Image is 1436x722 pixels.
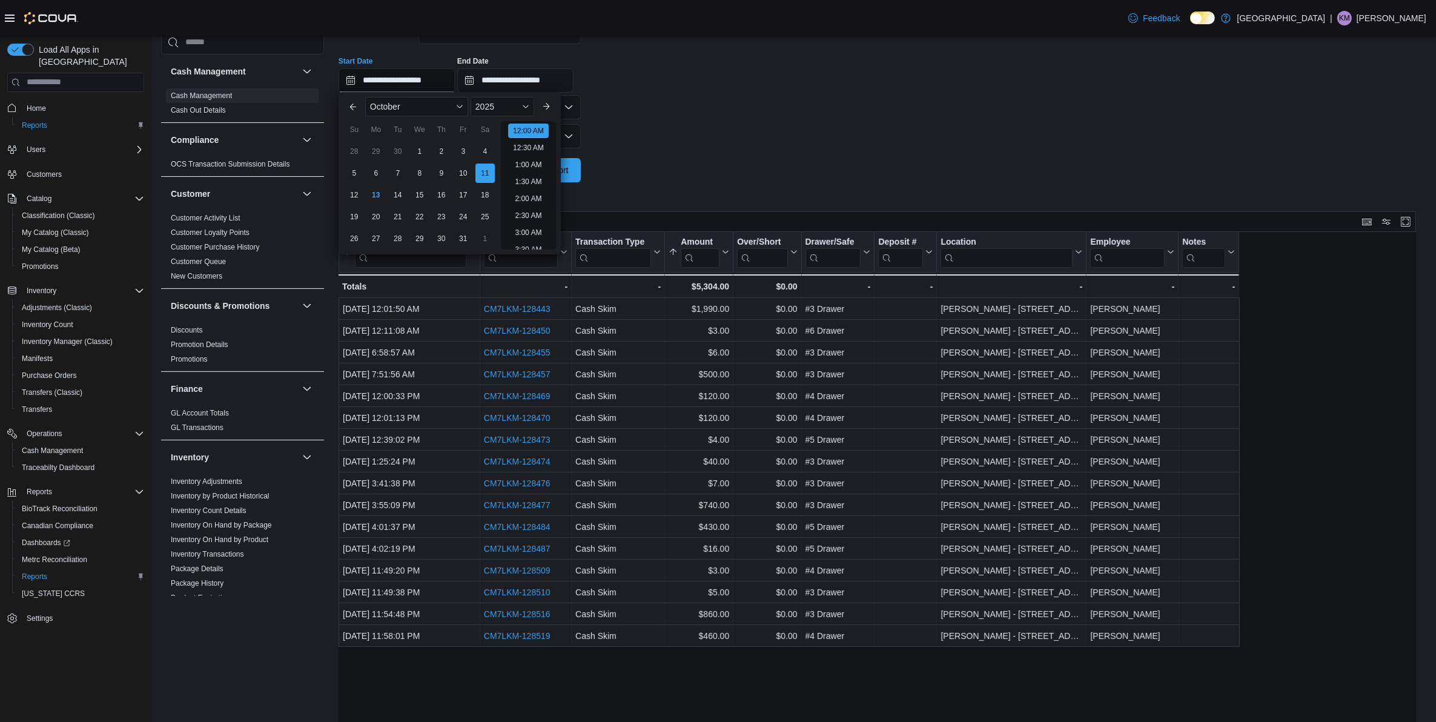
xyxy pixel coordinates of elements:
[345,207,364,227] div: day-19
[1090,236,1174,267] button: Employee
[484,413,551,423] a: CM7LKM-128470
[171,65,246,78] h3: Cash Management
[12,316,149,333] button: Inventory Count
[475,207,495,227] div: day-25
[171,521,272,529] a: Inventory On Hand by Package
[171,383,297,395] button: Finance
[17,535,144,550] span: Dashboards
[17,208,100,223] a: Classification (Classic)
[17,351,58,366] a: Manifests
[388,142,408,161] div: day-30
[1090,279,1174,294] div: -
[171,106,226,114] a: Cash Out Details
[17,351,144,366] span: Manifests
[22,405,52,414] span: Transfers
[366,164,386,183] div: day-6
[171,300,270,312] h3: Discounts & Promotions
[12,258,149,275] button: Promotions
[432,229,451,248] div: day-30
[484,522,551,532] a: CM7LKM-128484
[171,579,223,588] a: Package History
[1398,214,1413,229] button: Enter fullscreen
[12,500,149,517] button: BioTrack Reconciliation
[366,142,386,161] div: day-29
[34,44,144,68] span: Load All Apps in [GEOGRAPHIC_DATA]
[300,133,314,147] button: Compliance
[475,120,495,139] div: Sa
[1379,214,1394,229] button: Display options
[1182,236,1225,267] div: Notes
[12,551,149,568] button: Metrc Reconciliation
[12,241,149,258] button: My Catalog (Beta)
[17,334,117,349] a: Inventory Manager (Classic)
[17,535,75,550] a: Dashboards
[17,569,52,584] a: Reports
[22,167,144,182] span: Customers
[432,185,451,205] div: day-16
[410,120,429,139] div: We
[454,164,473,183] div: day-10
[454,185,473,205] div: day-17
[12,534,149,551] a: Dashboards
[510,157,546,172] li: 1:00 AM
[22,446,83,455] span: Cash Management
[22,283,144,298] span: Inventory
[339,68,455,93] input: Press the down key to enter a popover containing a calendar. Press the escape key to close the po...
[27,145,45,154] span: Users
[17,300,97,315] a: Adjustments (Classic)
[510,208,546,223] li: 2:30 AM
[366,229,386,248] div: day-27
[343,141,496,250] div: October, 2025
[17,259,64,274] a: Promotions
[941,236,1073,248] div: Location
[1090,236,1165,248] div: Employee
[737,236,787,248] div: Over/Short
[475,164,495,183] div: day-11
[171,492,270,500] a: Inventory by Product Historical
[22,337,113,346] span: Inventory Manager (Classic)
[2,165,149,183] button: Customers
[17,586,144,601] span: Washington CCRS
[17,586,90,601] a: [US_STATE] CCRS
[22,121,47,130] span: Reports
[17,225,94,240] a: My Catalog (Classic)
[12,401,149,418] button: Transfers
[171,257,226,266] a: Customer Queue
[2,425,149,442] button: Operations
[475,102,494,111] span: 2025
[171,243,260,251] a: Customer Purchase History
[22,572,47,581] span: Reports
[12,299,149,316] button: Adjustments (Classic)
[17,569,144,584] span: Reports
[575,236,661,267] button: Transaction Type
[537,97,556,116] button: Next month
[508,141,549,155] li: 12:30 AM
[17,443,144,458] span: Cash Management
[171,355,208,363] a: Promotions
[27,614,53,623] span: Settings
[1339,11,1350,25] span: KM
[575,279,661,294] div: -
[171,271,222,281] span: New Customers
[17,317,78,332] a: Inventory Count
[171,160,290,168] a: OCS Transaction Submission Details
[22,611,144,626] span: Settings
[454,229,473,248] div: day-31
[484,479,551,488] a: CM7LKM-128476
[161,211,324,288] div: Customer
[432,120,451,139] div: Th
[17,552,144,567] span: Metrc Reconciliation
[878,236,923,267] div: Deposit #
[432,142,451,161] div: day-2
[878,236,933,267] button: Deposit #
[342,279,476,294] div: Totals
[300,299,314,313] button: Discounts & Promotions
[366,185,386,205] div: day-13
[345,185,364,205] div: day-12
[941,236,1073,267] div: Location
[432,164,451,183] div: day-9
[171,300,297,312] button: Discounts & Promotions
[17,259,144,274] span: Promotions
[12,367,149,384] button: Purchase Orders
[484,236,567,267] button: Transaction #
